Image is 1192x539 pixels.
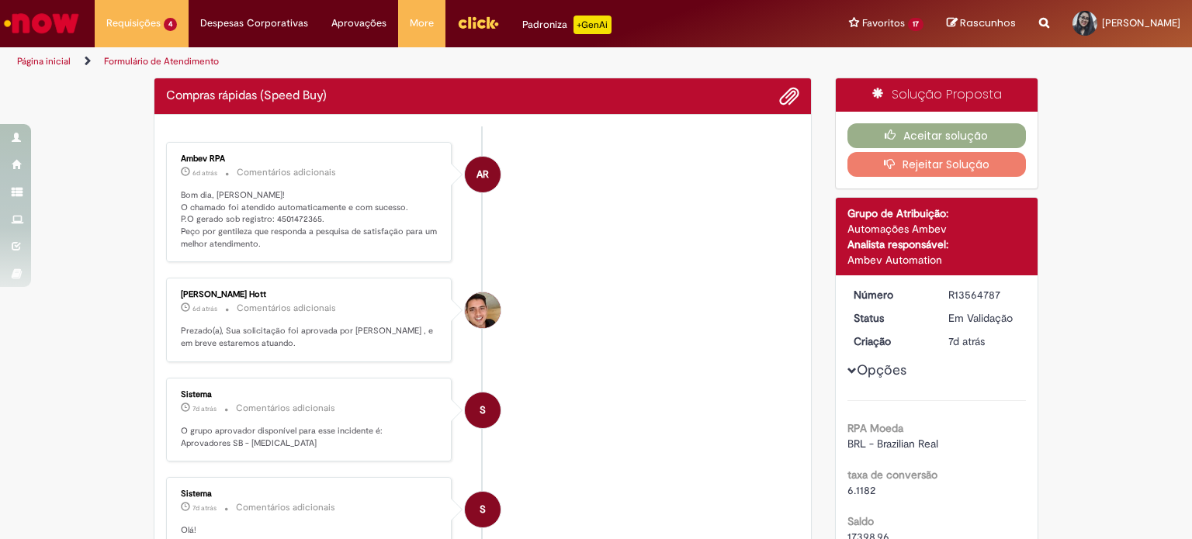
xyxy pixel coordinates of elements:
div: [PERSON_NAME] Hott [181,290,439,299]
span: Aprovações [331,16,386,31]
p: Bom dia, [PERSON_NAME]! O chamado foi atendido automaticamente e com sucesso. P.O gerado sob regi... [181,189,439,250]
ul: Trilhas de página [12,47,783,76]
span: Favoritos [862,16,905,31]
div: Sistema [181,489,439,499]
dt: Status [842,310,937,326]
span: 7d atrás [948,334,985,348]
div: Ambev RPA [181,154,439,164]
span: 7d atrás [192,503,217,513]
time: 24/09/2025 21:23:42 [192,503,217,513]
span: Requisições [106,16,161,31]
small: Comentários adicionais [236,501,335,514]
b: RPA Moeda [847,421,903,435]
span: S [480,392,486,429]
div: System [465,492,501,527]
time: 25/09/2025 11:16:09 [192,168,217,178]
span: More [410,16,434,31]
span: Despesas Corporativas [200,16,308,31]
div: Solução Proposta [836,78,1038,112]
span: 7d atrás [192,404,217,413]
div: Padroniza [522,16,612,34]
div: Grupo de Atribuição: [847,206,1027,221]
button: Aceitar solução [847,123,1027,148]
img: click_logo_yellow_360x200.png [457,11,499,34]
div: Sistema [181,390,439,399]
div: Analista responsável: [847,237,1027,252]
a: Rascunhos [947,16,1016,31]
span: 6.1182 [847,483,875,497]
small: Comentários adicionais [236,402,335,415]
div: R13564787 [948,287,1020,302]
p: +GenAi [573,16,612,34]
div: System [465,392,501,428]
span: S [480,491,486,528]
button: Rejeitar Solução [847,152,1027,177]
h2: Compras rápidas (Speed Buy) Histórico de tíquete [166,89,327,103]
div: 24/09/2025 21:23:30 [948,333,1020,349]
small: Comentários adicionais [237,166,336,179]
a: Formulário de Atendimento [104,55,219,67]
time: 24/09/2025 21:23:30 [948,334,985,348]
span: 4 [164,18,177,31]
span: 17 [908,18,923,31]
div: Renan Gustavo De Castro Hott [465,292,501,328]
div: Ambev Automation [847,252,1027,268]
button: Adicionar anexos [779,86,799,106]
b: Saldo [847,514,874,528]
time: 25/09/2025 10:23:03 [192,304,217,313]
img: ServiceNow [2,8,81,39]
span: Rascunhos [960,16,1016,30]
p: O grupo aprovador disponível para esse incidente é: Aprovadores SB - [MEDICAL_DATA] [181,425,439,449]
span: AR [476,156,489,193]
div: Em Validação [948,310,1020,326]
span: 6d atrás [192,168,217,178]
dt: Número [842,287,937,302]
a: Página inicial [17,55,71,67]
dt: Criação [842,333,937,349]
div: Automações Ambev [847,221,1027,237]
p: Prezado(a), Sua solicitação foi aprovada por [PERSON_NAME] , e em breve estaremos atuando. [181,325,439,349]
div: Ambev RPA [465,157,501,192]
small: Comentários adicionais [237,302,336,315]
span: [PERSON_NAME] [1102,16,1180,29]
b: taxa de conversão [847,468,937,482]
time: 24/09/2025 21:23:43 [192,404,217,413]
span: BRL - Brazilian Real [847,437,938,451]
span: 6d atrás [192,304,217,313]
